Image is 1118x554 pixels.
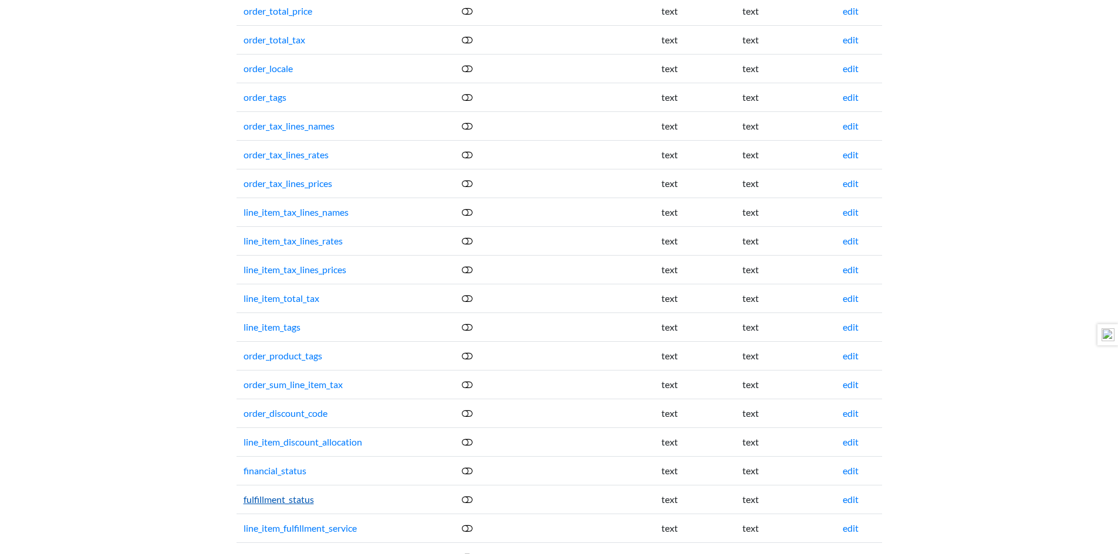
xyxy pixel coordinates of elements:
[843,34,859,45] a: edit
[735,312,836,341] td: text
[654,111,735,140] td: text
[876,149,1111,502] iframe: Drift Widget Chat Window
[735,226,836,255] td: text
[1059,495,1104,540] iframe: Drift Widget Chat Controller
[654,169,735,198] td: text
[843,149,859,160] a: edit
[735,140,836,169] td: text
[843,350,859,361] a: edit
[735,399,836,427] td: text
[654,399,735,427] td: text
[735,169,836,198] td: text
[735,54,836,83] td: text
[244,264,346,275] a: line_item_tax_lines_prices
[843,63,859,74] a: edit
[244,379,343,390] a: order_sum_line_item_tax
[735,370,836,399] td: text
[654,485,735,514] td: text
[735,83,836,111] td: text
[735,427,836,456] td: text
[654,284,735,312] td: text
[735,284,836,312] td: text
[735,255,836,284] td: text
[654,83,735,111] td: text
[654,514,735,542] td: text
[244,321,300,332] a: line_item_tags
[843,5,859,16] a: edit
[244,120,335,131] a: order_tax_lines_names
[654,341,735,370] td: text
[654,456,735,485] td: text
[735,514,836,542] td: text
[244,407,327,419] a: order_discount_code
[244,91,286,103] a: order_tags
[843,264,859,275] a: edit
[735,25,836,54] td: text
[843,436,859,447] a: edit
[735,341,836,370] td: text
[244,350,322,361] a: order_product_tags
[843,494,859,505] a: edit
[244,293,319,304] a: line_item_total_tax
[654,312,735,341] td: text
[244,494,314,505] a: fulfillment_status
[843,178,859,189] a: edit
[244,63,293,74] a: order_locale
[843,379,859,390] a: edit
[735,111,836,140] td: text
[654,198,735,226] td: text
[843,321,859,332] a: edit
[654,54,735,83] td: text
[244,522,357,533] a: line_item_fulfillment_service
[244,5,312,16] a: order_total_price
[843,522,859,533] a: edit
[654,427,735,456] td: text
[244,235,343,246] a: line_item_tax_lines_rates
[244,149,329,160] a: order_tax_lines_rates
[244,436,362,447] a: line_item_discount_allocation
[843,91,859,103] a: edit
[843,206,859,217] a: edit
[735,485,836,514] td: text
[654,226,735,255] td: text
[244,206,349,217] a: line_item_tax_lines_names
[244,178,332,189] a: order_tax_lines_prices
[654,370,735,399] td: text
[843,407,859,419] a: edit
[843,120,859,131] a: edit
[735,456,836,485] td: text
[244,34,305,45] a: order_total_tax
[654,140,735,169] td: text
[843,465,859,476] a: edit
[654,25,735,54] td: text
[843,235,859,246] a: edit
[735,198,836,226] td: text
[244,465,306,476] a: financial_status
[843,293,859,304] a: edit
[654,255,735,284] td: text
